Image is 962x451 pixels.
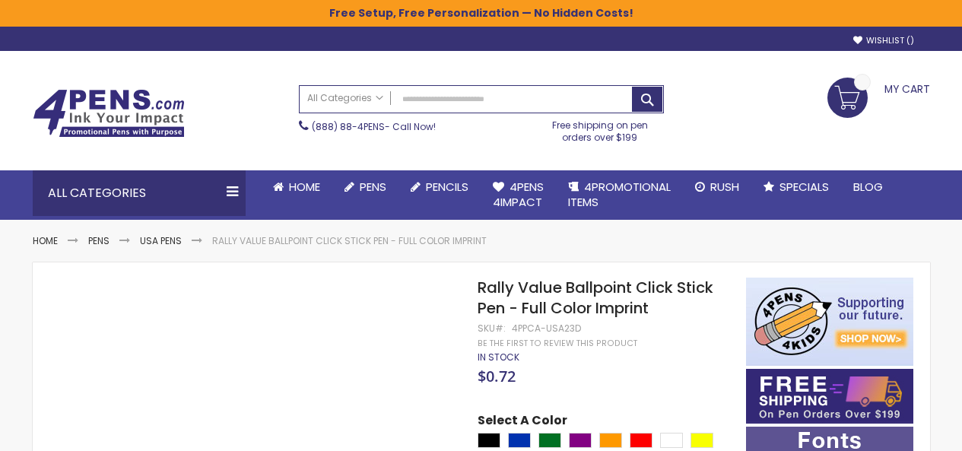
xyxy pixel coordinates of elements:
[710,179,739,195] span: Rush
[212,235,487,247] li: Rally Value Ballpoint Click Stick Pen - Full Color Imprint
[307,92,383,104] span: All Categories
[512,322,581,335] div: 4PPCA-USA23D
[33,234,58,247] a: Home
[398,170,481,204] a: Pencils
[536,113,664,144] div: Free shipping on pen orders over $199
[568,179,671,210] span: 4PROMOTIONAL ITEMS
[478,338,637,349] a: Be the first to review this product
[751,170,841,204] a: Specials
[312,120,385,133] a: (888) 88-4PENS
[508,433,531,448] div: Blue
[569,433,592,448] div: Purple
[478,277,713,319] span: Rally Value Ballpoint Click Stick Pen - Full Color Imprint
[300,86,391,111] a: All Categories
[478,351,519,364] span: In stock
[140,234,182,247] a: USA Pens
[478,412,567,433] span: Select A Color
[630,433,652,448] div: Red
[426,179,468,195] span: Pencils
[88,234,110,247] a: Pens
[599,433,622,448] div: Orange
[261,170,332,204] a: Home
[683,170,751,204] a: Rush
[33,89,185,138] img: 4Pens Custom Pens and Promotional Products
[332,170,398,204] a: Pens
[538,433,561,448] div: Green
[478,351,519,364] div: Availability
[481,170,556,220] a: 4Pens4impact
[312,120,436,133] span: - Call Now!
[853,179,883,195] span: Blog
[33,170,246,216] div: All Categories
[478,366,516,386] span: $0.72
[478,433,500,448] div: Black
[779,179,829,195] span: Specials
[360,179,386,195] span: Pens
[289,179,320,195] span: Home
[478,322,506,335] strong: SKU
[556,170,683,220] a: 4PROMOTIONALITEMS
[853,35,914,46] a: Wishlist
[746,278,913,366] img: 4pens 4 kids
[841,170,895,204] a: Blog
[746,369,913,424] img: Free shipping on orders over $199
[493,179,544,210] span: 4Pens 4impact
[691,433,713,448] div: Yellow
[660,433,683,448] div: White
